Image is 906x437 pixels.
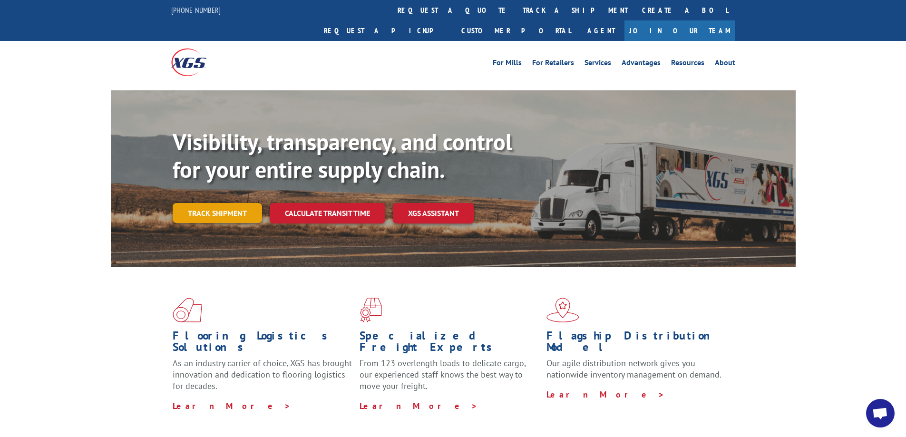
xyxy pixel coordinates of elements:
[173,330,352,358] h1: Flooring Logistics Solutions
[546,330,726,358] h1: Flagship Distribution Model
[270,203,385,223] a: Calculate transit time
[715,59,735,69] a: About
[360,330,539,358] h1: Specialized Freight Experts
[393,203,474,223] a: XGS ASSISTANT
[317,20,454,41] a: Request a pickup
[173,298,202,322] img: xgs-icon-total-supply-chain-intelligence-red
[493,59,522,69] a: For Mills
[173,400,291,411] a: Learn More >
[671,59,704,69] a: Resources
[532,59,574,69] a: For Retailers
[546,298,579,322] img: xgs-icon-flagship-distribution-model-red
[624,20,735,41] a: Join Our Team
[546,358,721,380] span: Our agile distribution network gives you nationwide inventory management on demand.
[171,5,221,15] a: [PHONE_NUMBER]
[173,203,262,223] a: Track shipment
[454,20,578,41] a: Customer Portal
[546,389,665,400] a: Learn More >
[360,298,382,322] img: xgs-icon-focused-on-flooring-red
[622,59,661,69] a: Advantages
[360,400,478,411] a: Learn More >
[173,127,512,184] b: Visibility, transparency, and control for your entire supply chain.
[585,59,611,69] a: Services
[866,399,895,427] a: Open chat
[578,20,624,41] a: Agent
[173,358,352,391] span: As an industry carrier of choice, XGS has brought innovation and dedication to flooring logistics...
[360,358,539,400] p: From 123 overlength loads to delicate cargo, our experienced staff knows the best way to move you...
